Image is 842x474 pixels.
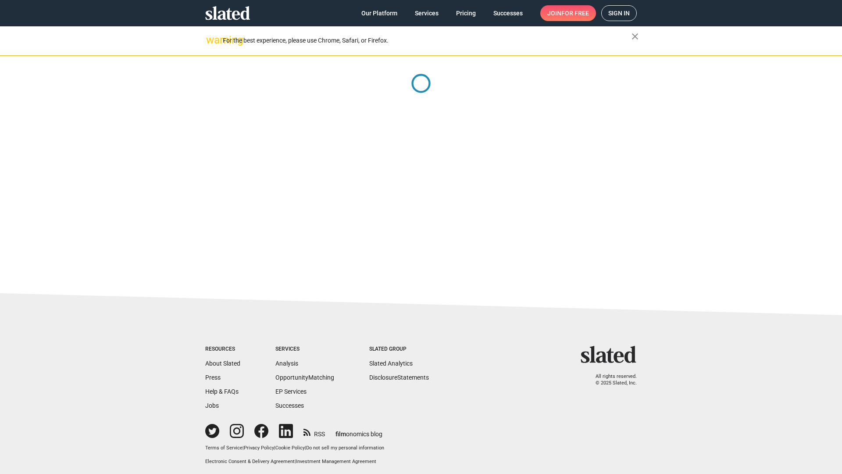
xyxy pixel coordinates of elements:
[275,402,304,409] a: Successes
[275,360,298,367] a: Analysis
[449,5,483,21] a: Pricing
[586,373,637,386] p: All rights reserved. © 2025 Slated, Inc.
[361,5,397,21] span: Our Platform
[601,5,637,21] a: Sign in
[493,5,523,21] span: Successes
[243,445,244,451] span: |
[223,35,631,47] div: For the best experience, please use Chrome, Safari, or Firefox.
[275,388,307,395] a: EP Services
[244,445,274,451] a: Privacy Policy
[354,5,404,21] a: Our Platform
[369,360,413,367] a: Slated Analytics
[205,459,295,464] a: Electronic Consent & Delivery Agreement
[335,431,346,438] span: film
[205,346,240,353] div: Resources
[275,346,334,353] div: Services
[547,5,589,21] span: Join
[295,459,296,464] span: |
[630,31,640,42] mat-icon: close
[608,6,630,21] span: Sign in
[415,5,439,21] span: Services
[335,423,382,438] a: filmonomics blog
[408,5,446,21] a: Services
[305,445,306,451] span: |
[205,402,219,409] a: Jobs
[205,445,243,451] a: Terms of Service
[456,5,476,21] span: Pricing
[303,425,325,438] a: RSS
[205,360,240,367] a: About Slated
[561,5,589,21] span: for free
[275,374,334,381] a: OpportunityMatching
[205,388,239,395] a: Help & FAQs
[540,5,596,21] a: Joinfor free
[306,445,384,452] button: Do not sell my personal information
[206,35,217,45] mat-icon: warning
[296,459,376,464] a: Investment Management Agreement
[369,374,429,381] a: DisclosureStatements
[205,374,221,381] a: Press
[275,445,305,451] a: Cookie Policy
[369,346,429,353] div: Slated Group
[274,445,275,451] span: |
[486,5,530,21] a: Successes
